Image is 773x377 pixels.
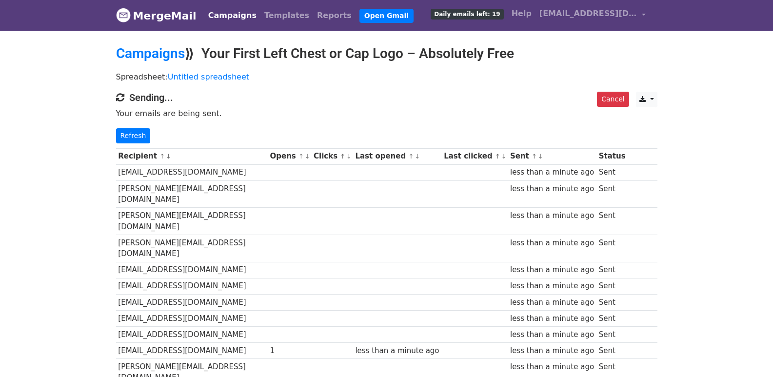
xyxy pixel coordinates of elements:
[431,9,503,20] span: Daily emails left: 19
[596,235,628,262] td: Sent
[116,8,131,22] img: MergeMail logo
[313,6,356,25] a: Reports
[116,148,268,164] th: Recipient
[116,180,268,208] td: [PERSON_NAME][EMAIL_ADDRESS][DOMAIN_NAME]
[596,326,628,342] td: Sent
[270,345,309,357] div: 1
[305,153,310,160] a: ↓
[724,330,773,377] iframe: Chat Widget
[116,128,151,143] a: Refresh
[116,108,657,119] p: Your emails are being sent.
[596,310,628,326] td: Sent
[116,45,185,61] a: Campaigns
[510,238,594,249] div: less than a minute ago
[510,167,594,178] div: less than a minute ago
[510,210,594,221] div: less than a minute ago
[539,8,637,20] span: [EMAIL_ADDRESS][DOMAIN_NAME]
[268,148,312,164] th: Opens
[510,280,594,292] div: less than a minute ago
[166,153,171,160] a: ↓
[532,153,537,160] a: ↑
[116,235,268,262] td: [PERSON_NAME][EMAIL_ADDRESS][DOMAIN_NAME]
[596,262,628,278] td: Sent
[596,148,628,164] th: Status
[260,6,313,25] a: Templates
[116,5,197,26] a: MergeMail
[116,278,268,294] td: [EMAIL_ADDRESS][DOMAIN_NAME]
[441,148,508,164] th: Last clicked
[204,6,260,25] a: Campaigns
[510,183,594,195] div: less than a minute ago
[535,4,650,27] a: [EMAIL_ADDRESS][DOMAIN_NAME]
[116,294,268,310] td: [EMAIL_ADDRESS][DOMAIN_NAME]
[116,72,657,82] p: Spreadsheet:
[597,92,629,107] a: Cancel
[596,294,628,310] td: Sent
[510,313,594,324] div: less than a minute ago
[353,148,442,164] th: Last opened
[538,153,543,160] a: ↓
[116,164,268,180] td: [EMAIL_ADDRESS][DOMAIN_NAME]
[510,329,594,340] div: less than a minute ago
[168,72,249,81] a: Untitled spreadsheet
[116,310,268,326] td: [EMAIL_ADDRESS][DOMAIN_NAME]
[510,361,594,373] div: less than a minute ago
[116,208,268,235] td: [PERSON_NAME][EMAIL_ADDRESS][DOMAIN_NAME]
[415,153,420,160] a: ↓
[596,180,628,208] td: Sent
[508,4,535,23] a: Help
[311,148,353,164] th: Clicks
[116,262,268,278] td: [EMAIL_ADDRESS][DOMAIN_NAME]
[298,153,304,160] a: ↑
[359,9,414,23] a: Open Gmail
[596,208,628,235] td: Sent
[596,278,628,294] td: Sent
[408,153,414,160] a: ↑
[510,297,594,308] div: less than a minute ago
[510,345,594,357] div: less than a minute ago
[427,4,507,23] a: Daily emails left: 19
[116,45,657,62] h2: ⟫ Your First Left Chest or Cap Logo – Absolutely Free
[346,153,352,160] a: ↓
[340,153,345,160] a: ↑
[116,92,657,103] h4: Sending...
[159,153,165,160] a: ↑
[596,343,628,359] td: Sent
[116,326,268,342] td: [EMAIL_ADDRESS][DOMAIN_NAME]
[355,345,439,357] div: less than a minute ago
[495,153,500,160] a: ↑
[510,264,594,276] div: less than a minute ago
[116,343,268,359] td: [EMAIL_ADDRESS][DOMAIN_NAME]
[596,164,628,180] td: Sent
[508,148,596,164] th: Sent
[501,153,507,160] a: ↓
